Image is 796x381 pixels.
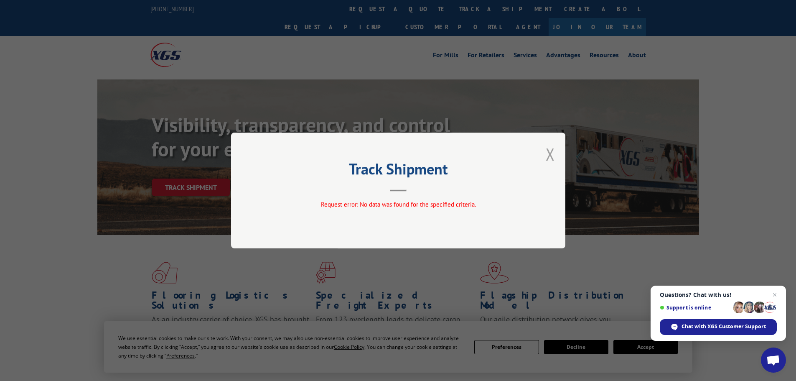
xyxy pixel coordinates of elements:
h2: Track Shipment [273,163,524,179]
span: Questions? Chat with us! [660,292,777,298]
button: Close modal [546,143,555,165]
span: Request error: No data was found for the specified criteria. [320,200,476,208]
a: Open chat [761,348,786,373]
span: Chat with XGS Customer Support [660,319,777,335]
span: Support is online [660,304,730,311]
span: Chat with XGS Customer Support [682,323,766,330]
